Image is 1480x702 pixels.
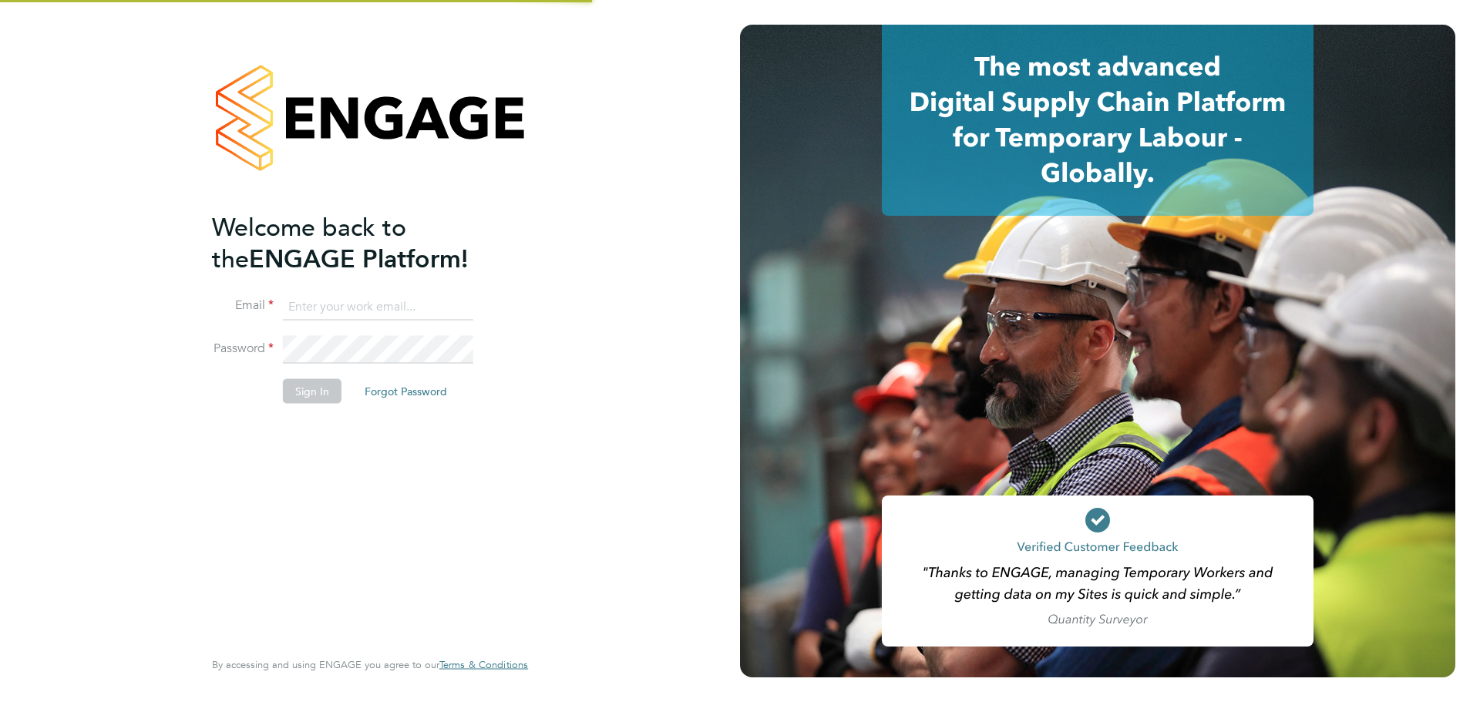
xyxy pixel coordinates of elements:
span: Terms & Conditions [439,658,528,671]
a: Terms & Conditions [439,659,528,671]
button: Sign In [283,379,341,404]
span: Welcome back to the [212,212,406,274]
span: By accessing and using ENGAGE you agree to our [212,658,528,671]
label: Email [212,297,274,314]
label: Password [212,341,274,357]
h2: ENGAGE Platform! [212,211,513,274]
button: Forgot Password [352,379,459,404]
input: Enter your work email... [283,293,473,321]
